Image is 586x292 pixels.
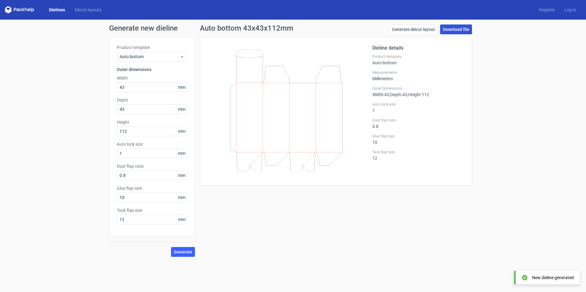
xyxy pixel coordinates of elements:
span: mm [176,193,187,202]
span: mm [176,215,187,224]
span: mm [176,83,187,92]
a: Download file [440,24,472,34]
label: Product template [117,44,187,51]
label: Dust flap ratio [117,163,187,169]
div: 0.8 [372,118,464,129]
label: Glue flap size [117,185,187,191]
span: mm [176,127,187,136]
h1: Auto bottom 43x43x112mm [200,24,293,32]
label: Dust flap ratio [372,118,464,123]
span: , Height : 112 [407,92,429,97]
button: Generate [171,247,195,257]
a: Log in [560,7,581,13]
label: Auto lock size [117,141,187,147]
span: Generate [174,250,192,254]
h2: Dieline details [372,44,464,52]
label: Tuck flap size [372,150,464,155]
div: 10 [372,134,464,145]
span: Auto bottom [120,54,180,60]
label: Height [117,119,187,125]
a: Diecut layouts [70,7,107,13]
span: mm [176,171,187,180]
span: mm [176,105,187,114]
div: Millimeters [372,70,464,81]
span: , Depth : 43 [389,92,407,97]
label: Product template [372,54,464,59]
label: Measurements [372,70,464,75]
div: Auto bottom [372,54,464,65]
div: New dieline generated [532,275,574,281]
a: Register [534,7,560,13]
label: Depth [117,97,187,103]
label: Width [117,75,187,81]
div: 12 [372,150,464,161]
span: mm [176,149,187,158]
label: Outer Dimensions [372,86,464,91]
a: Dielines [44,7,70,13]
label: Glue flap size [372,134,464,139]
div: 1 [372,102,464,113]
h3: Outer dimensions [117,66,187,73]
label: Auto lock size [372,102,464,107]
label: Tuck flap size [117,207,187,213]
h1: Generate new dieline [109,24,477,32]
span: Width : 43 [372,92,389,97]
a: Generate diecut layout [389,24,438,34]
